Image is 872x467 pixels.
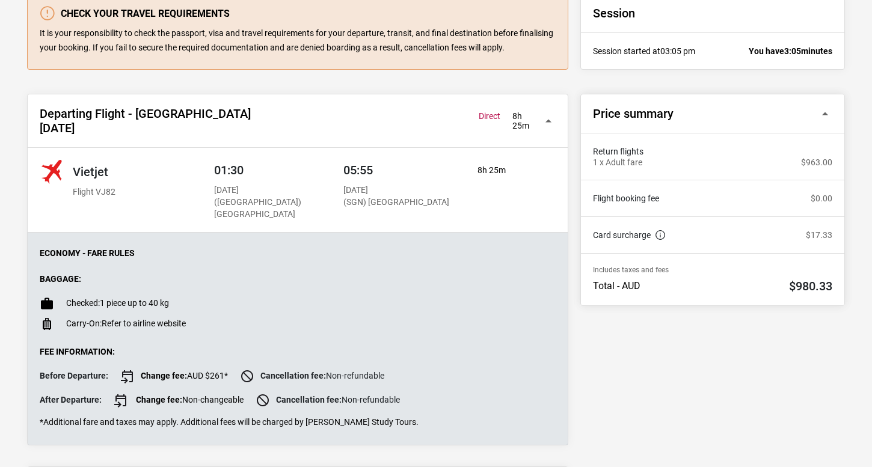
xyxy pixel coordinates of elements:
[512,111,534,132] p: 8h 25m
[593,145,832,157] span: Return flights
[477,165,535,177] p: 8h 25m
[593,192,659,204] a: Flight booking fee
[749,45,832,57] p: You have minutes
[593,280,640,292] p: Total - AUD
[40,417,556,427] p: *Additional fare and taxes may apply. Additional fees will be charged by [PERSON_NAME] Study Tours.
[260,370,326,380] strong: Cancellation fee:
[40,6,556,20] h3: Check your travel requirements
[581,94,844,133] button: Price summary
[66,298,100,308] span: Checked:
[40,160,64,184] img: Vietjet
[660,46,695,56] span: 03:05 pm
[343,185,449,197] p: [DATE]
[593,157,642,168] p: 1 x Adult fare
[276,394,342,404] strong: Cancellation fee:
[784,46,801,56] span: 3:05
[136,394,182,404] strong: Change fee:
[73,165,115,179] h2: Vietjet
[593,266,832,274] p: Includes taxes and fees
[40,347,115,356] strong: Fee Information:
[40,274,81,284] strong: Baggage:
[240,369,384,383] span: Non-refundable
[40,395,102,404] strong: After Departure:
[66,298,169,308] p: 1 piece up to 40 kg
[593,45,695,57] p: Session started at
[40,106,280,135] h2: Departing Flight - [GEOGRAPHIC_DATA][DATE]
[811,194,832,204] p: $0.00
[28,94,568,148] button: Departing Flight - [GEOGRAPHIC_DATA][DATE] 8h 25m Direct
[40,26,556,55] p: It is your responsibility to check the passport, visa and travel requirements for your departure,...
[66,319,186,329] p: Refer to airline website
[593,106,674,121] h2: Price summary
[114,393,244,407] span: Non-changeable
[214,197,325,220] p: ([GEOGRAPHIC_DATA]) [GEOGRAPHIC_DATA]
[40,248,556,258] p: Economy - Fare Rules
[593,6,832,20] h2: Session
[479,111,500,121] span: Direct
[214,163,244,177] span: 01:30
[256,393,400,407] span: Non-refundable
[40,371,108,380] strong: Before Departure:
[343,163,373,177] span: 05:55
[343,197,449,209] p: (SGN) [GEOGRAPHIC_DATA]
[141,370,187,380] strong: Change fee:
[214,185,325,197] p: [DATE]
[66,319,102,328] span: Carry-On:
[593,229,665,241] a: Card surcharge
[789,279,832,293] h2: $980.33
[73,186,115,198] p: Flight VJ82
[120,369,228,383] span: AUD $261*
[806,230,832,240] p: $17.33
[801,157,832,168] p: $963.00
